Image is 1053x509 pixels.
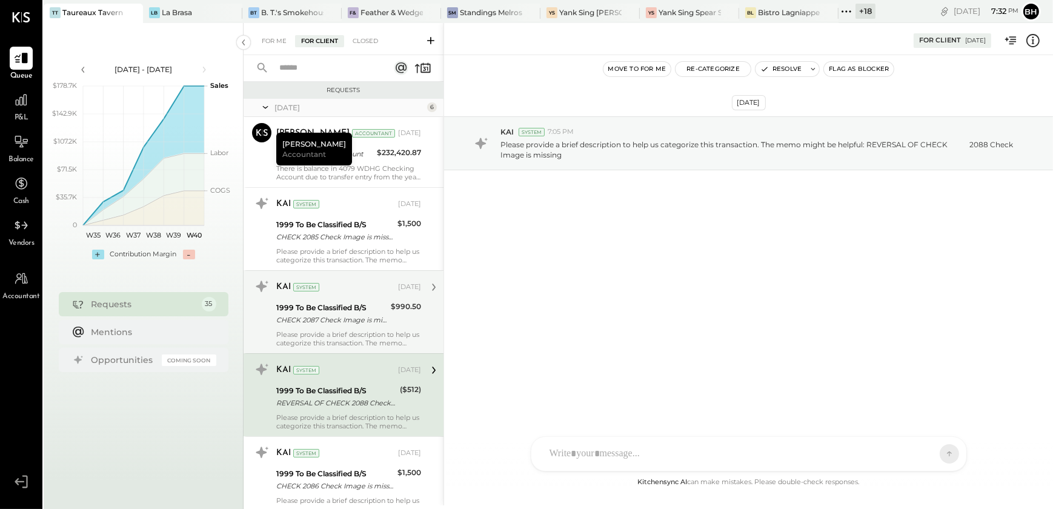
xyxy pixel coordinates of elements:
[276,330,421,347] div: Please provide a brief description to help us categorize this transaction. The memo might be help...
[50,7,61,18] div: TT
[548,127,574,137] span: 7:05 PM
[377,147,421,159] div: $232,420.87
[261,7,324,18] div: B. T.'s Smokehouse
[352,129,395,138] div: Accountant
[276,447,291,459] div: KAI
[398,365,421,375] div: [DATE]
[293,366,319,374] div: System
[397,218,421,230] div: $1,500
[954,5,1018,17] div: [DATE]
[282,149,326,159] span: Accountant
[1,172,42,207] a: Cash
[276,413,421,430] div: Please provide a brief description to help us categorize this transaction. The memo might be help...
[53,81,77,90] text: $178.7K
[855,4,875,19] div: + 18
[91,354,156,366] div: Opportunities
[603,62,671,76] button: Move to for me
[400,384,421,396] div: ($512)
[274,102,424,113] div: [DATE]
[202,297,216,311] div: 35
[146,231,161,239] text: W38
[1,130,42,165] a: Balance
[758,7,820,18] div: Bistro Lagniappe
[756,62,806,76] button: Resolve
[659,7,721,18] div: Yank Sing Spear Street
[519,128,545,136] div: System
[276,164,421,181] div: There is balance in 4079 WDHG Checking Account due to transfer entry from the year [DATE]. Kindly...
[347,35,384,47] div: Closed
[110,250,177,259] div: Contribution Margin
[500,127,514,137] span: KAI
[500,139,1016,160] p: Please provide a brief description to help us categorize this transaction. The memo might be help...
[398,448,421,458] div: [DATE]
[57,165,77,173] text: $71.5K
[91,298,196,310] div: Requests
[1,214,42,249] a: Vendors
[293,200,319,208] div: System
[293,283,319,291] div: System
[15,113,28,124] span: P&L
[210,186,230,195] text: COGS
[398,199,421,209] div: [DATE]
[546,7,557,18] div: YS
[295,35,344,47] div: For Client
[250,86,437,95] div: Requests
[391,301,421,313] div: $990.50
[248,7,259,18] div: BT
[276,364,291,376] div: KAI
[360,7,423,18] div: Feather & Wedge
[1,267,42,302] a: Accountant
[105,231,121,239] text: W36
[397,467,421,479] div: $1,500
[183,250,195,259] div: -
[276,397,396,409] div: REVERSAL OF CHECK 2088 Check Image is missing
[276,385,396,397] div: 1999 To Be Classified B/S
[13,196,29,207] span: Cash
[276,468,394,480] div: 1999 To Be Classified B/S
[3,291,40,302] span: Accountant
[62,7,123,18] div: Taureaux Tavern
[276,127,350,139] div: [PERSON_NAME]
[276,281,291,293] div: KAI
[166,231,181,239] text: W39
[276,231,394,243] div: CHECK 2085 Check Image is missing
[676,62,751,76] button: Re-Categorize
[92,64,195,75] div: [DATE] - [DATE]
[276,198,291,210] div: KAI
[919,36,961,45] div: For Client
[256,35,293,47] div: For Me
[8,155,34,165] span: Balance
[427,102,437,112] div: 6
[92,250,104,259] div: +
[276,302,387,314] div: 1999 To Be Classified B/S
[938,5,951,18] div: copy link
[460,7,522,18] div: Standings Melrose
[293,449,319,457] div: System
[186,231,201,239] text: W40
[348,7,359,18] div: F&
[646,7,657,18] div: YS
[1021,2,1041,21] button: Bh
[398,282,421,292] div: [DATE]
[276,219,394,231] div: 1999 To Be Classified B/S
[210,148,228,157] text: Labor
[56,193,77,201] text: $35.7K
[398,128,421,138] div: [DATE]
[276,133,352,165] div: [PERSON_NAME]
[447,7,458,18] div: SM
[52,109,77,118] text: $142.9K
[10,71,33,82] span: Queue
[73,221,77,229] text: 0
[276,480,394,492] div: CHECK 2086 Check Image is missing
[276,247,421,264] div: Please provide a brief description to help us categorize this transaction. The memo might be help...
[126,231,141,239] text: W37
[276,314,387,326] div: CHECK 2087 Check Image is missing
[8,238,35,249] span: Vendors
[1,88,42,124] a: P&L
[85,231,100,239] text: W35
[965,36,986,45] div: [DATE]
[149,7,160,18] div: LB
[824,62,894,76] button: Flag as Blocker
[559,7,622,18] div: Yank Sing [PERSON_NAME][GEOGRAPHIC_DATA]
[162,7,192,18] div: La Brasa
